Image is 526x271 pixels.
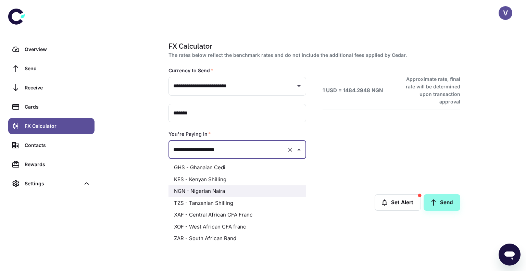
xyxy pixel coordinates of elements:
[168,233,306,245] li: ZAR - South African Rand
[375,194,421,211] button: Set Alert
[8,79,95,96] a: Receive
[168,162,306,174] li: GHS - Ghanaian Cedi
[8,175,95,192] div: Settings
[25,161,90,168] div: Rewards
[168,41,458,51] h1: FX Calculator
[168,185,306,197] li: NGN - Nigerian Naira
[25,141,90,149] div: Contacts
[398,75,460,106] h6: Approximate rate, final rate will be determined upon transaction approval
[424,194,460,211] a: Send
[8,118,95,134] a: FX Calculator
[25,103,90,111] div: Cards
[25,122,90,130] div: FX Calculator
[25,180,80,187] div: Settings
[8,99,95,115] a: Cards
[25,84,90,91] div: Receive
[8,41,95,58] a: Overview
[8,156,95,173] a: Rewards
[294,81,304,91] button: Open
[25,46,90,53] div: Overview
[168,174,306,186] li: KES - Kenyan Shilling
[8,137,95,153] a: Contacts
[168,209,306,221] li: XAF - Central African CFA Franc
[499,244,521,266] iframe: Button to launch messaging window
[168,197,306,209] li: TZS - Tanzanian Shilling
[323,87,383,95] h6: 1 USD = 1484.2948 NGN
[8,60,95,77] a: Send
[285,145,295,155] button: Clear
[25,65,90,72] div: Send
[168,67,213,74] label: Currency to Send
[294,145,304,155] button: Close
[499,6,512,20] button: V
[168,131,211,137] label: You're Paying In
[168,221,306,233] li: XOF - West African CFA franc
